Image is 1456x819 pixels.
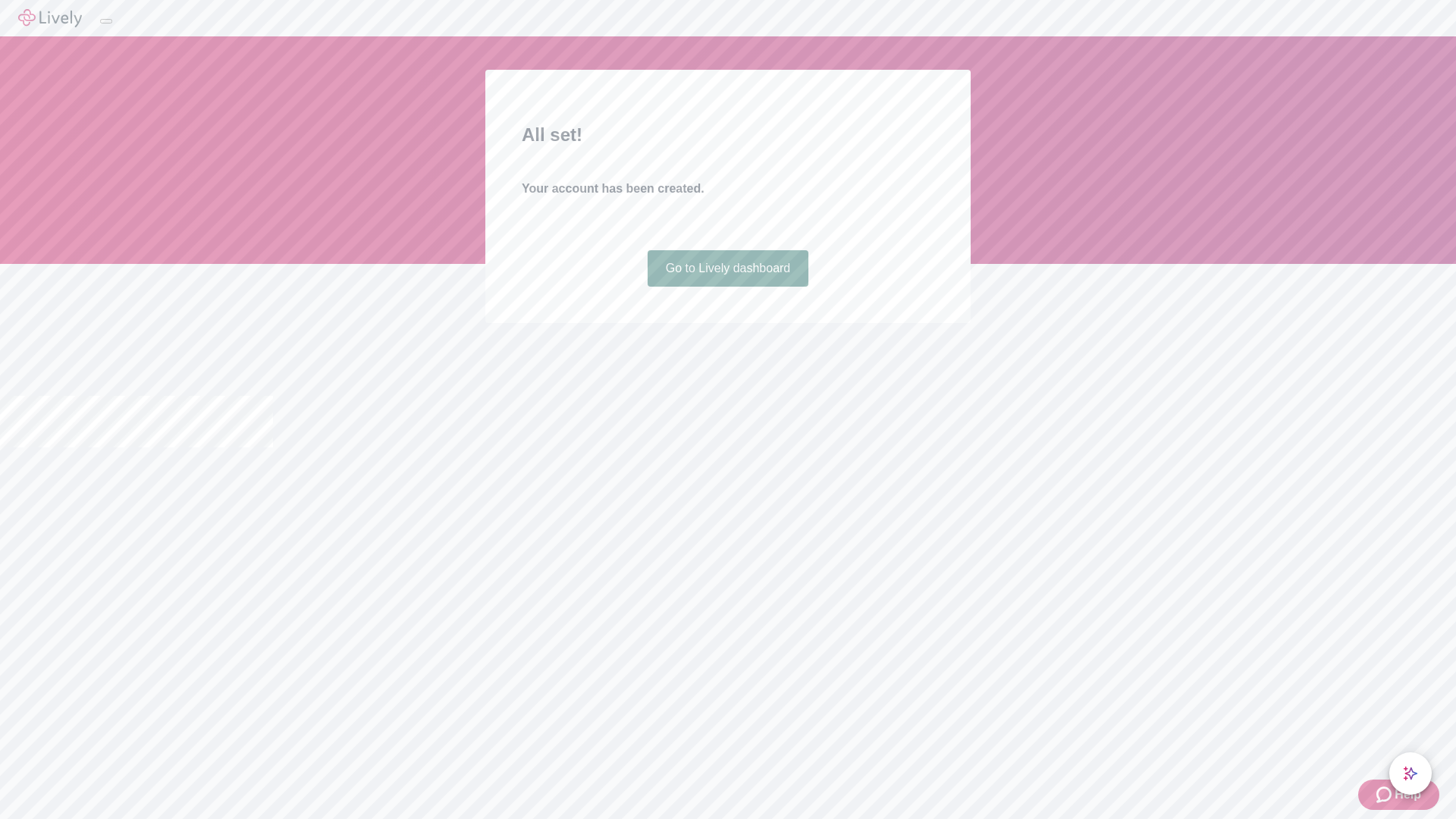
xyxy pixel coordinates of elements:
[1376,786,1395,804] svg: Zendesk support icon
[1358,780,1439,810] button: Zendesk support iconHelp
[648,250,809,287] a: Go to Lively dashboard
[1395,786,1421,804] span: Help
[522,121,934,149] h2: All set!
[1389,752,1432,795] button: chat
[100,19,112,24] button: Log out
[1403,766,1418,781] svg: Lively AI Assistant
[522,180,934,198] h4: Your account has been created.
[18,9,82,27] img: Lively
